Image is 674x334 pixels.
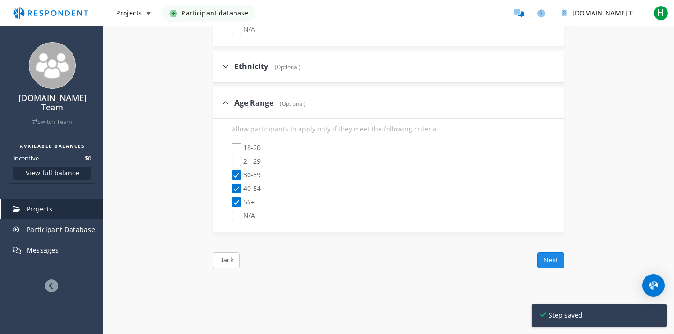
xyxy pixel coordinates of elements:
[27,204,53,213] span: Projects
[509,4,528,22] a: Message participants
[222,124,555,138] div: Allow participants to apply only if they meet the following criteria
[13,142,91,150] h2: AVAILABLE BALANCES
[232,170,261,182] span: 30-39
[546,311,658,320] span: Step saved
[232,25,255,36] span: N/A
[116,8,142,17] span: Projects
[29,42,76,89] img: team_avatar_256.png
[9,138,95,184] section: Balance summary
[652,5,670,22] button: H
[85,153,91,163] dd: $0
[532,4,550,22] a: Help and support
[32,118,72,126] a: Switch Team
[13,153,39,163] dt: Incentive
[275,100,306,108] span: (Optional)
[232,143,261,154] span: 18-20
[7,4,94,22] img: respondent-logo.png
[537,252,564,268] button: Next
[642,274,665,297] div: Open Intercom Messenger
[27,225,95,234] span: Participant Database
[234,61,268,72] span: Ethnicity
[232,157,261,168] span: 21-29
[162,5,256,22] a: Participant database
[109,5,158,22] button: Projects
[181,5,248,22] span: Participant database
[232,197,255,209] span: 55+
[234,98,273,108] span: Age Range
[554,5,648,22] button: Prelaunch.com Team
[213,252,240,268] button: Back
[270,63,300,71] span: (Optional)
[27,246,59,254] span: Messages
[572,8,647,17] span: [DOMAIN_NAME] Team
[13,167,91,180] button: View full balance
[232,184,261,195] span: 40-54
[653,6,668,21] span: H
[232,211,255,222] span: N/A
[6,94,98,112] h4: [DOMAIN_NAME] Team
